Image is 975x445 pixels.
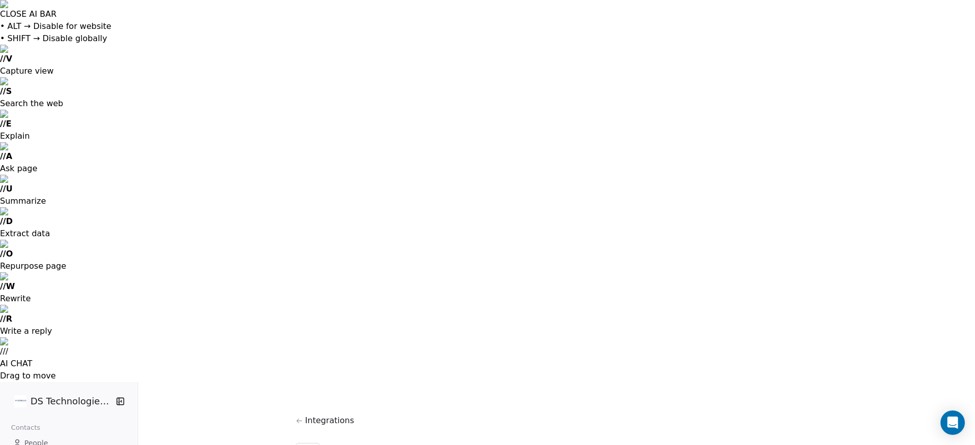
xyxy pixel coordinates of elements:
[305,415,354,427] span: Integrations
[296,415,818,427] a: Integrations
[30,395,113,408] span: DS Technologies Inc
[940,410,965,435] div: Open Intercom Messenger
[7,420,45,435] span: Contacts
[12,393,109,410] button: DS Technologies Inc
[14,395,26,407] img: DS%20Updated%20Logo.jpg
